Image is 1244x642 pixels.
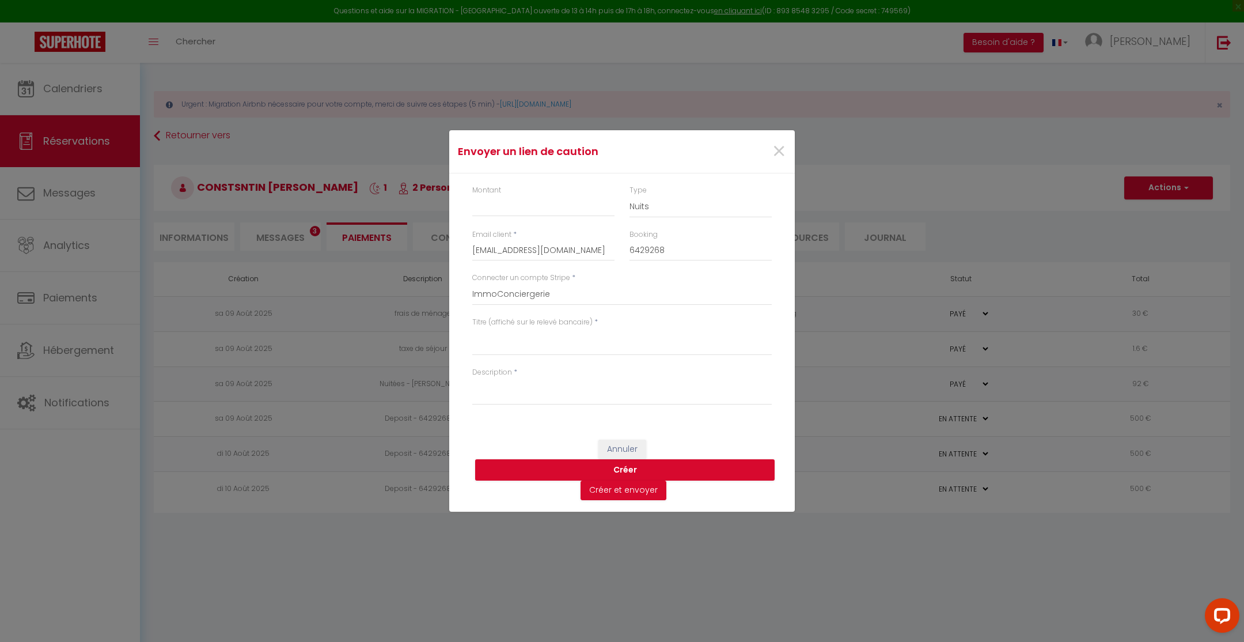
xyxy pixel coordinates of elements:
span: × [772,134,786,169]
label: Description [472,367,512,378]
label: Connecter un compte Stripe [472,273,570,284]
button: Annuler [598,440,646,459]
button: Créer [475,459,775,481]
label: Booking [629,229,658,240]
h4: Envoyer un lien de caution [458,143,672,160]
iframe: LiveChat chat widget [1196,594,1244,642]
label: Titre (affiché sur le relevé bancaire) [472,317,593,328]
button: Close [772,139,786,164]
label: Montant [472,185,501,196]
button: Créer et envoyer [581,481,666,500]
label: Type [629,185,647,196]
label: Email client [472,229,511,240]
